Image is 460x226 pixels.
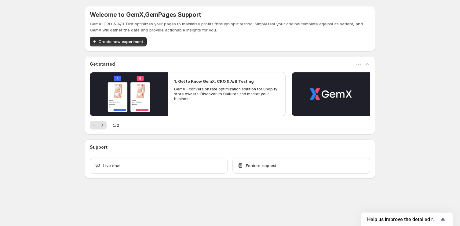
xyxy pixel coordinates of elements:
[174,78,254,84] h2: 1. Get to Know GemX: CRO & A/B Testing
[90,21,370,33] p: GemX: CRO & A/B Test optimizes your pages to maximize profits through split testing. Simply test ...
[98,38,143,45] span: Create new experiment
[367,217,439,222] span: Help us improve the detailed report for A/B campaigns
[90,11,201,18] h5: Welcome to GemX
[246,162,276,169] span: Feature request
[90,37,147,46] button: Create new experiment
[174,87,279,101] p: GemX - conversion rate optimization solution for Shopify store owners. Discover its features and ...
[90,61,115,67] h3: Get started
[292,72,370,116] button: Play video
[98,121,107,129] button: Next
[103,162,121,169] span: Live chat
[144,11,201,18] span: , GemPages Support
[367,216,447,223] button: Show survey - Help us improve the detailed report for A/B campaigns
[90,121,107,129] nav: Pagination
[90,144,108,150] h3: Support
[113,122,119,128] span: 1 / 2
[90,72,168,116] button: Play video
